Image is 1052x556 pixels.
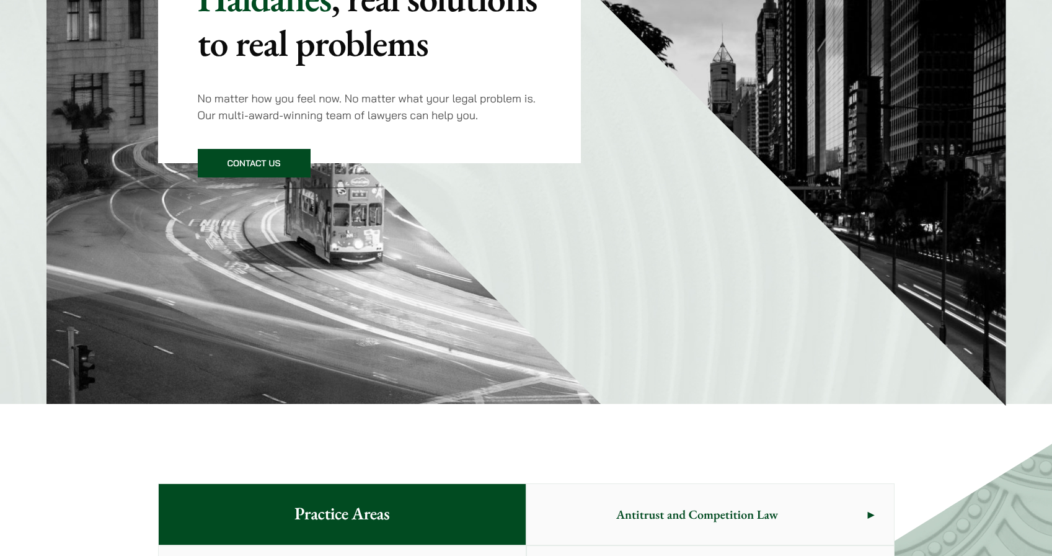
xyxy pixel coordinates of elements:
p: No matter how you feel now. No matter what your legal problem is. Our multi-award-winning team of... [198,90,542,123]
a: Antitrust and Competition Law [527,484,894,545]
span: Antitrust and Competition Law [527,485,868,544]
span: Practice Areas [275,484,409,545]
a: Contact Us [198,149,311,177]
